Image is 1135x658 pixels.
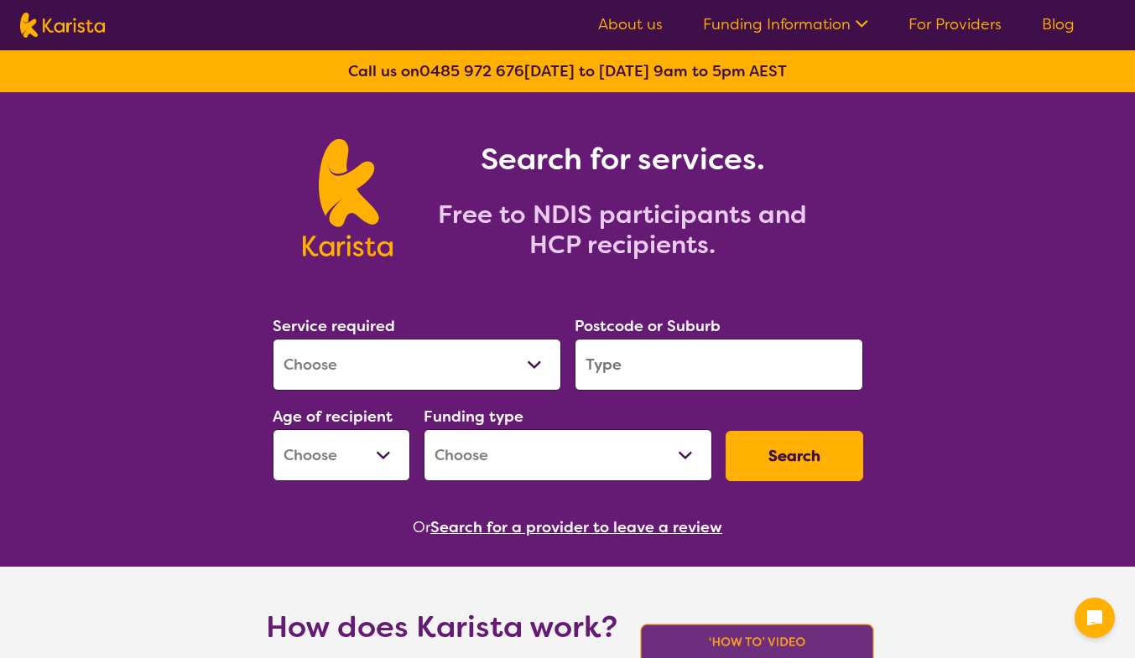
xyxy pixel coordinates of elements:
button: Search for a provider to leave a review [430,515,722,540]
h1: How does Karista work? [266,607,618,647]
label: Age of recipient [273,407,393,427]
a: Blog [1042,14,1075,34]
input: Type [575,339,863,391]
label: Postcode or Suburb [575,316,721,336]
h2: Free to NDIS participants and HCP recipients. [413,199,832,260]
a: 0485 972 676 [419,61,524,81]
img: Karista logo [303,139,393,256]
label: Funding type [424,407,523,427]
a: Funding Information [703,14,868,34]
button: Search [726,431,863,481]
a: About us [598,14,663,34]
span: Or [413,515,430,540]
label: Service required [273,316,395,336]
b: Call us on [DATE] to [DATE] 9am to 5pm AEST [348,61,787,81]
a: For Providers [909,14,1002,34]
h1: Search for services. [413,139,832,179]
img: Karista logo [20,13,105,38]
